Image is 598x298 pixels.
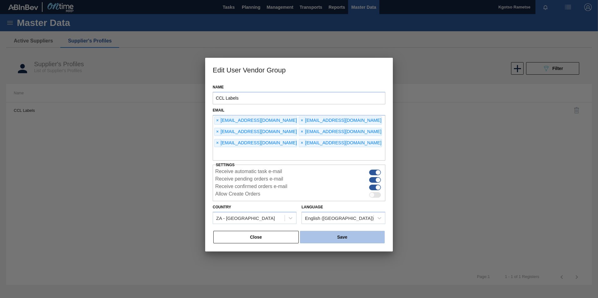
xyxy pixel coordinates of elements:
label: Email [213,108,224,112]
h3: Edit User Vendor Group [205,58,393,82]
label: Language [302,205,323,209]
button: Save [300,231,385,243]
span: × [299,128,305,136]
label: Country [213,205,231,209]
div: [EMAIL_ADDRESS][DOMAIN_NAME] [299,117,382,125]
span: × [215,128,220,136]
span: × [299,139,305,147]
label: Settings [216,163,235,167]
span: × [215,139,220,147]
label: Receive automatic task e-mail [215,169,282,176]
div: [EMAIL_ADDRESS][DOMAIN_NAME] [214,139,297,147]
div: [EMAIL_ADDRESS][DOMAIN_NAME] [214,117,297,125]
div: [EMAIL_ADDRESS][DOMAIN_NAME] [214,128,297,136]
label: Receive confirmed orders e-mail [215,184,287,191]
button: Close [213,231,299,243]
div: [EMAIL_ADDRESS][DOMAIN_NAME] [299,139,382,147]
label: Receive pending orders e-mail [215,176,283,184]
span: × [299,117,305,124]
div: ZA - [GEOGRAPHIC_DATA] [216,215,275,221]
div: English ([GEOGRAPHIC_DATA]) [305,215,374,221]
label: Allow Create Orders [215,191,260,199]
label: Name [213,83,385,92]
span: × [215,117,220,124]
div: [EMAIL_ADDRESS][DOMAIN_NAME] [299,128,382,136]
